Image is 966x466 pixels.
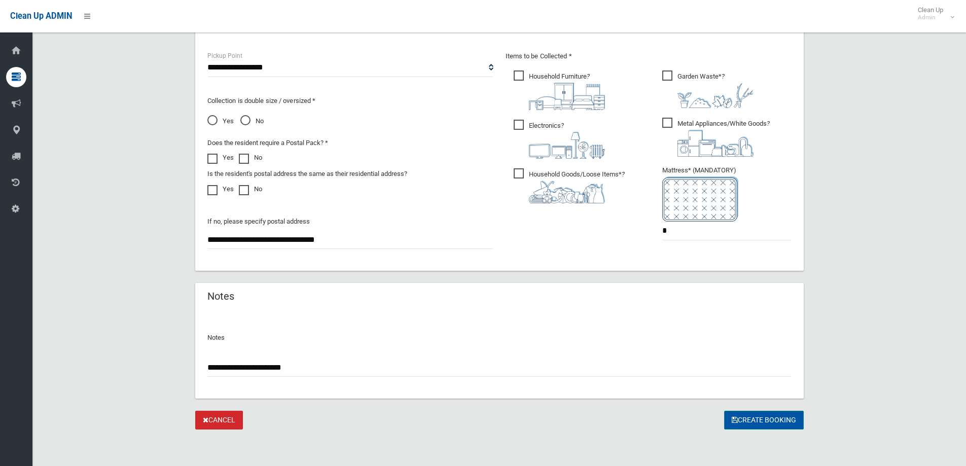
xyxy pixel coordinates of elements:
span: Clean Up [913,6,953,21]
p: Items to be Collected * [506,50,792,62]
img: 4fd8a5c772b2c999c83690221e5242e0.png [677,83,754,108]
i: ? [529,73,605,110]
span: Household Furniture [514,70,605,110]
a: Cancel [195,411,243,429]
label: If no, please specify postal address [207,216,310,228]
i: ? [529,122,605,159]
span: Metal Appliances/White Goods [662,118,770,157]
label: Yes [207,183,234,195]
label: No [239,183,262,195]
span: Mattress* (MANDATORY) [662,166,792,222]
img: 36c1b0289cb1767239cdd3de9e694f19.png [677,130,754,157]
small: Admin [918,14,943,21]
label: No [239,152,262,164]
img: b13cc3517677393f34c0a387616ef184.png [529,181,605,203]
label: Yes [207,152,234,164]
img: aa9efdbe659d29b613fca23ba79d85cb.png [529,83,605,110]
span: Electronics [514,120,605,159]
p: Collection is double size / oversized * [207,95,493,107]
img: e7408bece873d2c1783593a074e5cb2f.png [662,176,738,222]
span: Garden Waste* [662,70,754,108]
span: Household Goods/Loose Items* [514,168,625,203]
p: Notes [207,332,792,344]
label: Does the resident require a Postal Pack? * [207,137,328,149]
header: Notes [195,286,246,306]
span: Yes [207,115,234,127]
i: ? [529,170,625,203]
i: ? [677,120,770,157]
i: ? [677,73,754,108]
img: 394712a680b73dbc3d2a6a3a7ffe5a07.png [529,132,605,159]
button: Create Booking [724,411,804,429]
label: Is the resident's postal address the same as their residential address? [207,168,407,180]
span: Clean Up ADMIN [10,11,72,21]
span: No [240,115,264,127]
